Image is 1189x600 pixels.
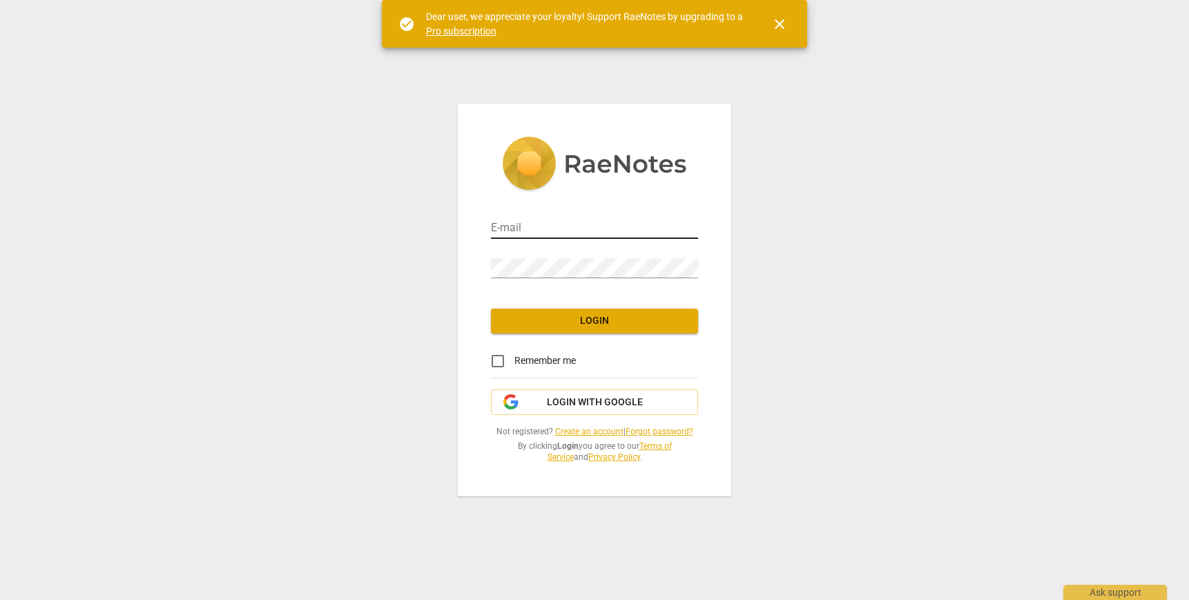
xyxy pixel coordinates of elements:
a: Privacy Policy [588,452,640,462]
span: Login [502,314,687,328]
img: 5ac2273c67554f335776073100b6d88f.svg [502,137,687,193]
b: Login [557,441,579,451]
span: check_circle [398,16,415,32]
div: Ask support [1063,585,1167,600]
div: Dear user, we appreciate your loyalty! Support RaeNotes by upgrading to a [426,10,746,38]
span: Not registered? | [491,426,698,438]
button: Login with Google [491,389,698,416]
span: Remember me [514,354,576,368]
a: Terms of Service [548,441,672,463]
span: Login with Google [547,396,643,409]
button: Close [763,8,796,41]
button: Login [491,309,698,333]
a: Forgot password? [626,427,693,436]
a: Create an account [555,427,623,436]
a: Pro subscription [426,26,496,37]
span: By clicking you agree to our and . [491,441,698,463]
span: close [771,16,788,32]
